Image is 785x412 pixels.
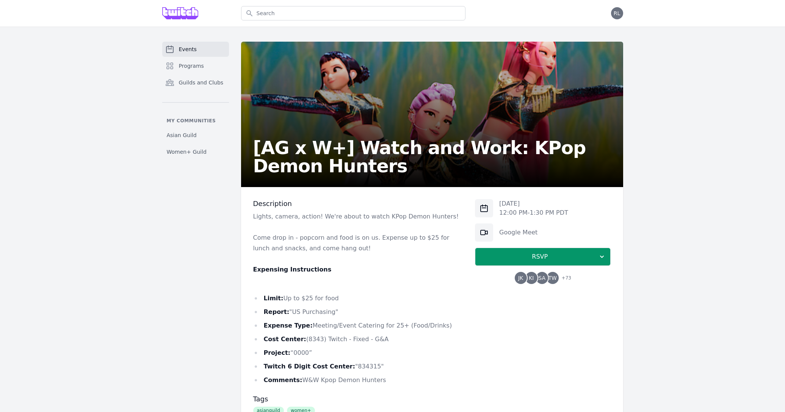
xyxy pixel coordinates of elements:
span: Events [179,45,197,53]
li: Meeting/Event Catering for 25+ (Food/Drinks) [253,320,463,331]
span: KI [529,275,534,281]
span: Women+ Guild [167,148,207,156]
span: Asian Guild [167,131,197,139]
strong: Report: [264,308,290,315]
strong: Limit: [264,295,284,302]
span: Programs [179,62,204,70]
li: "US Purchasing" [253,307,463,317]
button: RL [611,7,623,19]
li: "834315" [253,361,463,372]
strong: Expensing Instructions [253,266,332,273]
a: Programs [162,58,229,73]
a: Google Meet [499,229,537,236]
p: 12:00 PM - 1:30 PM PDT [499,208,568,217]
p: [DATE] [499,199,568,208]
li: “0000” [253,348,463,358]
li: W&W Kpop Demon Hunters [253,375,463,385]
p: Lights, camera, action! We're about to watch KPop Demon Hunters! [253,211,463,222]
a: Guilds and Clubs [162,75,229,90]
button: RSVP [475,248,611,266]
span: + 73 [557,273,571,284]
strong: Project: [264,349,290,356]
img: Grove [162,7,199,19]
strong: Comments: [264,376,302,384]
span: RSVP [481,252,598,261]
strong: Expense Type: [264,322,313,329]
strong: Twitch 6 Digit Cost Center: [264,363,355,370]
p: My communities [162,118,229,124]
a: Women+ Guild [162,145,229,159]
span: JK [518,275,523,281]
nav: Sidebar [162,42,229,159]
h3: Tags [253,395,463,404]
a: Asian Guild [162,128,229,142]
h2: [AG x W+] Watch and Work: KPop Demon Hunters [253,139,611,175]
span: Guilds and Clubs [179,79,224,86]
span: TW [548,275,556,281]
li: Up to $25 for food [253,293,463,304]
p: Come drop in - popcorn and food is on us. Expense up to $25 for lunch and snacks, and come hang out! [253,233,463,254]
strong: Cost Center: [264,336,306,343]
span: RL [614,11,620,16]
h3: Description [253,199,463,208]
input: Search [241,6,465,20]
span: SA [538,275,545,281]
li: (8343) Twitch - Fixed - G&A [253,334,463,345]
a: Events [162,42,229,57]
